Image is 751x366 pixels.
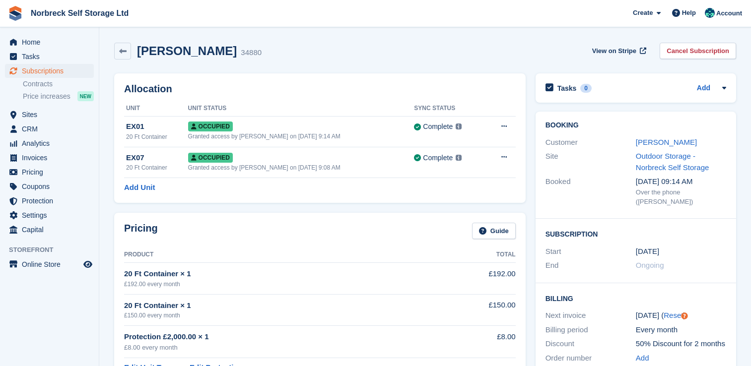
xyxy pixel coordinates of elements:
[697,83,710,94] a: Add
[636,338,726,350] div: 50% Discount for 2 months
[636,152,709,172] a: Outdoor Storage - Norbreck Self Storage
[22,108,81,122] span: Sites
[636,324,726,336] div: Every month
[5,35,94,49] a: menu
[680,311,689,320] div: Tooltip anchor
[82,258,94,270] a: Preview store
[23,91,94,102] a: Price increases NEW
[124,101,188,117] th: Unit
[636,176,726,187] div: [DATE] 09:14 AM
[636,353,649,364] a: Add
[126,152,188,164] div: EX07
[22,122,81,136] span: CRM
[188,132,414,141] div: Granted access by [PERSON_NAME] on [DATE] 9:14 AM
[636,310,726,321] div: [DATE] ( )
[77,91,94,101] div: NEW
[124,331,443,343] div: Protection £2,000.00 × 1
[23,92,70,101] span: Price increases
[423,153,453,163] div: Complete
[124,83,516,95] h2: Allocation
[546,310,636,321] div: Next invoice
[716,8,742,18] span: Account
[22,64,81,78] span: Subscriptions
[636,261,664,269] span: Ongoing
[443,247,516,263] th: Total
[705,8,715,18] img: Sally King
[546,122,726,129] h2: Booking
[126,132,188,141] div: 20 Ft Container
[5,257,94,271] a: menu
[5,194,94,208] a: menu
[546,246,636,257] div: Start
[636,138,697,146] a: [PERSON_NAME]
[580,84,592,93] div: 0
[546,338,636,350] div: Discount
[5,223,94,237] a: menu
[636,187,726,207] div: Over the phone ([PERSON_NAME])
[423,122,453,132] div: Complete
[22,180,81,193] span: Coupons
[22,136,81,150] span: Analytics
[5,64,94,78] a: menu
[588,43,648,59] a: View on Stripe
[5,108,94,122] a: menu
[456,155,462,161] img: icon-info-grey-7440780725fd019a000dd9b08b2336e03edf1995a4989e88bcd33f0948082b44.svg
[137,44,237,58] h2: [PERSON_NAME]
[22,208,81,222] span: Settings
[636,246,659,257] time: 2024-03-05 00:00:00 UTC
[124,223,158,239] h2: Pricing
[682,8,696,18] span: Help
[557,84,577,93] h2: Tasks
[188,153,233,163] span: Occupied
[546,293,726,303] h2: Billing
[5,136,94,150] a: menu
[8,6,23,21] img: stora-icon-8386f47178a22dfd0bd8f6a31ec36ba5ce8667c1dd55bd0f319d3a0aa187defe.svg
[546,260,636,271] div: End
[126,121,188,132] div: EX01
[5,122,94,136] a: menu
[546,324,636,336] div: Billing period
[124,300,443,311] div: 20 Ft Container × 1
[443,326,516,358] td: £8.00
[22,50,81,63] span: Tasks
[456,123,462,129] img: icon-info-grey-7440780725fd019a000dd9b08b2336e03edf1995a4989e88bcd33f0948082b44.svg
[22,35,81,49] span: Home
[22,194,81,208] span: Protection
[22,165,81,179] span: Pricing
[124,268,443,280] div: 20 Ft Container × 1
[22,223,81,237] span: Capital
[124,343,443,353] div: £8.00 every month
[126,163,188,172] div: 20 Ft Container
[124,311,443,320] div: £150.00 every month
[546,151,636,173] div: Site
[188,122,233,131] span: Occupied
[443,294,516,325] td: £150.00
[27,5,133,21] a: Norbreck Self Storage Ltd
[5,50,94,63] a: menu
[472,223,516,239] a: Guide
[660,43,736,59] a: Cancel Subscription
[22,151,81,165] span: Invoices
[443,263,516,294] td: £192.00
[5,180,94,193] a: menu
[546,229,726,239] h2: Subscription
[546,137,636,148] div: Customer
[9,245,99,255] span: Storefront
[188,101,414,117] th: Unit Status
[124,247,443,263] th: Product
[124,280,443,289] div: £192.00 every month
[592,46,636,56] span: View on Stripe
[414,101,484,117] th: Sync Status
[188,163,414,172] div: Granted access by [PERSON_NAME] on [DATE] 9:08 AM
[23,79,94,89] a: Contracts
[22,257,81,271] span: Online Store
[5,165,94,179] a: menu
[5,151,94,165] a: menu
[241,47,262,59] div: 34880
[124,182,155,193] a: Add Unit
[5,208,94,222] a: menu
[546,176,636,207] div: Booked
[633,8,653,18] span: Create
[664,311,683,319] a: Reset
[546,353,636,364] div: Order number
